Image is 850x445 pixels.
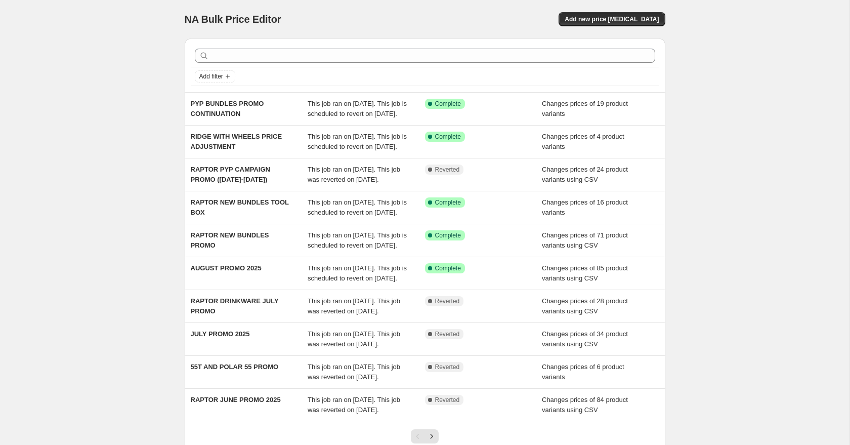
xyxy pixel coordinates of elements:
span: Changes prices of 16 product variants [542,198,628,216]
span: This job ran on [DATE]. This job is scheduled to revert on [DATE]. [308,198,407,216]
span: Changes prices of 85 product variants using CSV [542,264,628,282]
span: This job ran on [DATE]. This job was reverted on [DATE]. [308,330,400,348]
span: AUGUST PROMO 2025 [191,264,262,272]
span: Changes prices of 84 product variants using CSV [542,396,628,414]
span: This job ran on [DATE]. This job was reverted on [DATE]. [308,396,400,414]
span: Changes prices of 71 product variants using CSV [542,231,628,249]
span: Complete [435,198,461,207]
span: RAPTOR DRINKWARE JULY PROMO [191,297,279,315]
span: PYP BUNDLES PROMO CONTINUATION [191,100,264,117]
span: Complete [435,264,461,272]
span: RAPTOR JUNE PROMO 2025 [191,396,281,403]
span: Add filter [199,72,223,80]
span: Changes prices of 6 product variants [542,363,624,381]
span: This job ran on [DATE]. This job is scheduled to revert on [DATE]. [308,133,407,150]
span: RAPTOR PYP CAMPAIGN PROMO ([DATE]-[DATE]) [191,166,270,183]
button: Add new price [MEDICAL_DATA] [559,12,665,26]
span: This job ran on [DATE]. This job was reverted on [DATE]. [308,363,400,381]
span: Changes prices of 24 product variants using CSV [542,166,628,183]
span: Changes prices of 19 product variants [542,100,628,117]
span: Complete [435,100,461,108]
span: Complete [435,133,461,141]
span: RAPTOR NEW BUNDLES TOOL BOX [191,198,289,216]
nav: Pagination [411,429,439,443]
span: Reverted [435,396,460,404]
span: NA Bulk Price Editor [185,14,281,25]
span: This job ran on [DATE]. This job was reverted on [DATE]. [308,297,400,315]
span: Changes prices of 4 product variants [542,133,624,150]
span: This job ran on [DATE]. This job is scheduled to revert on [DATE]. [308,231,407,249]
span: Add new price [MEDICAL_DATA] [565,15,659,23]
span: 55T AND POLAR 55 PROMO [191,363,279,371]
button: Next [424,429,439,443]
span: Complete [435,231,461,239]
span: Reverted [435,297,460,305]
span: This job ran on [DATE]. This job was reverted on [DATE]. [308,166,400,183]
span: Changes prices of 34 product variants using CSV [542,330,628,348]
button: Add filter [195,70,235,83]
span: RIDGE WITH WHEELS PRICE ADJUSTMENT [191,133,282,150]
span: Reverted [435,330,460,338]
span: Reverted [435,166,460,174]
span: JULY PROMO 2025 [191,330,250,338]
span: RAPTOR NEW BUNDLES PROMO [191,231,269,249]
span: Changes prices of 28 product variants using CSV [542,297,628,315]
span: This job ran on [DATE]. This job is scheduled to revert on [DATE]. [308,100,407,117]
span: This job ran on [DATE]. This job is scheduled to revert on [DATE]. [308,264,407,282]
span: Reverted [435,363,460,371]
